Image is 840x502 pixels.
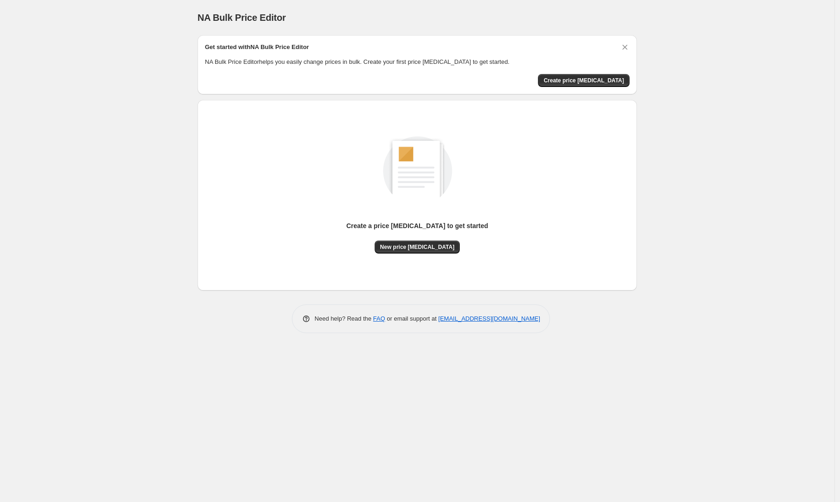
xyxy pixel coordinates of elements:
[538,74,630,87] button: Create price change job
[198,12,286,23] span: NA Bulk Price Editor
[544,77,624,84] span: Create price [MEDICAL_DATA]
[439,315,540,322] a: [EMAIL_ADDRESS][DOMAIN_NAME]
[385,315,439,322] span: or email support at
[620,43,630,52] button: Dismiss card
[346,221,488,230] p: Create a price [MEDICAL_DATA] to get started
[380,243,455,251] span: New price [MEDICAL_DATA]
[315,315,373,322] span: Need help? Read the
[375,241,460,254] button: New price [MEDICAL_DATA]
[205,57,630,67] p: NA Bulk Price Editor helps you easily change prices in bulk. Create your first price [MEDICAL_DAT...
[373,315,385,322] a: FAQ
[205,43,309,52] h2: Get started with NA Bulk Price Editor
